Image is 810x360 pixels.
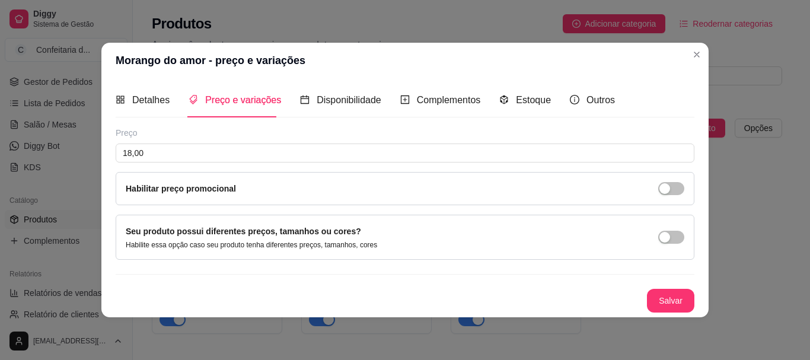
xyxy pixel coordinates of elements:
span: calendar [300,95,310,104]
label: Habilitar preço promocional [126,184,236,193]
span: plus-square [400,95,410,104]
span: code-sandbox [499,95,509,104]
span: Detalhes [132,95,170,105]
span: appstore [116,95,125,104]
span: Preço e variações [205,95,281,105]
span: Estoque [516,95,551,105]
p: Habilite essa opção caso seu produto tenha diferentes preços, tamanhos, cores [126,240,377,250]
span: Disponibilidade [317,95,381,105]
label: Seu produto possui diferentes preços, tamanhos ou cores? [126,227,361,236]
button: Close [687,45,706,64]
div: Preço [116,127,694,139]
span: info-circle [570,95,579,104]
span: Complementos [417,95,481,105]
span: tags [189,95,198,104]
input: Ex.: R$12,99 [116,144,694,163]
span: Outros [586,95,615,105]
header: Morango do amor - preço e variações [101,43,709,78]
button: Salvar [647,289,694,313]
